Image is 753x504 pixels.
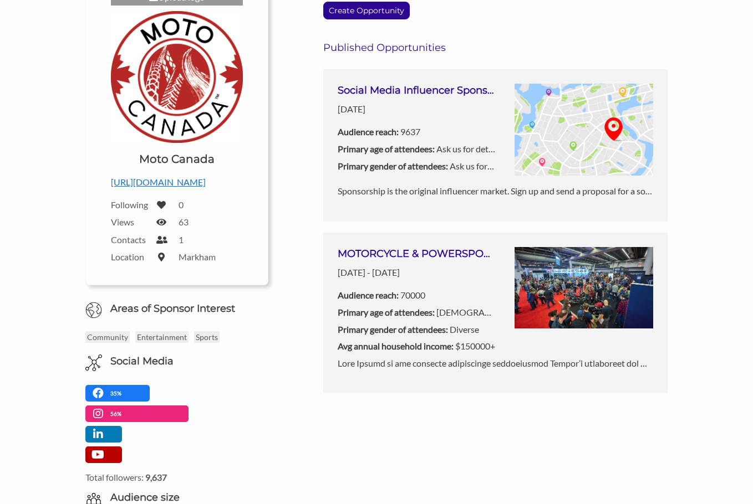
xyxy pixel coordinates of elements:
a: Social Media Influencer Sponsorship[DATE]Audience reach: 9637Primary age of attendees: Ask us for... [323,69,668,222]
p: Sports [194,331,220,343]
label: Contacts [111,234,150,245]
label: 63 [179,217,189,227]
label: Total followers: [85,472,268,482]
b: Audience reach: [338,290,399,300]
h1: Moto Canada [139,151,215,167]
p: Create Opportunity [324,2,409,19]
a: MOTORCYCLE & POWERSPORTS SHOWS 2026 ([GEOGRAPHIC_DATA], [GEOGRAPHIC_DATA], [GEOGRAPHIC_DATA], [GE... [323,233,668,394]
p: Ask us for details [338,159,496,173]
label: 0 [179,199,184,210]
img: Globe Icon [85,302,102,318]
p: Ask us for details [338,142,496,156]
p: [DATE] [338,102,496,116]
p: [URL][DOMAIN_NAME] [111,175,243,189]
p: 56% [110,409,124,419]
h6: Published Opportunities [323,42,668,54]
h6: Areas of Sponsor Interest [77,302,277,316]
b: Avg annual household income: [338,341,454,351]
p: Sponsorship is the original influencer market. Sign up and send a proposal for a social media inf... [338,184,653,198]
h3: Social Media Influencer Sponsorship [338,84,496,97]
p: 70000 [338,288,496,302]
label: 1 [179,234,184,245]
p: [DATE] - [DATE] [338,265,496,280]
b: Primary age of attendees: [338,307,435,317]
label: Location [111,251,150,262]
strong: 9,637 [145,472,167,482]
label: Views [111,217,150,227]
b: Primary gender of attendees: [338,324,448,335]
p: [DEMOGRAPHIC_DATA] [338,305,496,320]
p: Entertainment [135,331,189,343]
img: rhz29ykaer2mldfgaopm.jpg [515,247,653,329]
h3: MOTORCYCLE & POWERSPORTS SHOWS 2026 ([GEOGRAPHIC_DATA], [GEOGRAPHIC_DATA], [GEOGRAPHIC_DATA], [GE... [338,247,496,261]
b: Primary age of attendees: [338,143,435,154]
p: Community [85,331,130,343]
h6: Social Media [110,354,174,368]
b: Primary gender of attendees: [338,161,448,171]
label: Markham [179,251,216,262]
p: Diverse [338,322,496,337]
img: Social Media Icon [85,354,102,371]
p: 9637 [338,125,496,139]
p: Lore Ipsumd si ame consecte adipiscinge seddoeiusmod Tempor’i utlaboreet dol magnaaliqu enimadmi,... [338,356,653,371]
img: tiqsgzx86q72blmlwrei.webp [515,84,653,176]
label: Following [111,199,150,210]
p: 35% [110,388,124,399]
img: Moto Canada Logo [111,11,243,143]
b: Audience reach: [338,126,399,137]
p: $150000+ [338,339,496,353]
